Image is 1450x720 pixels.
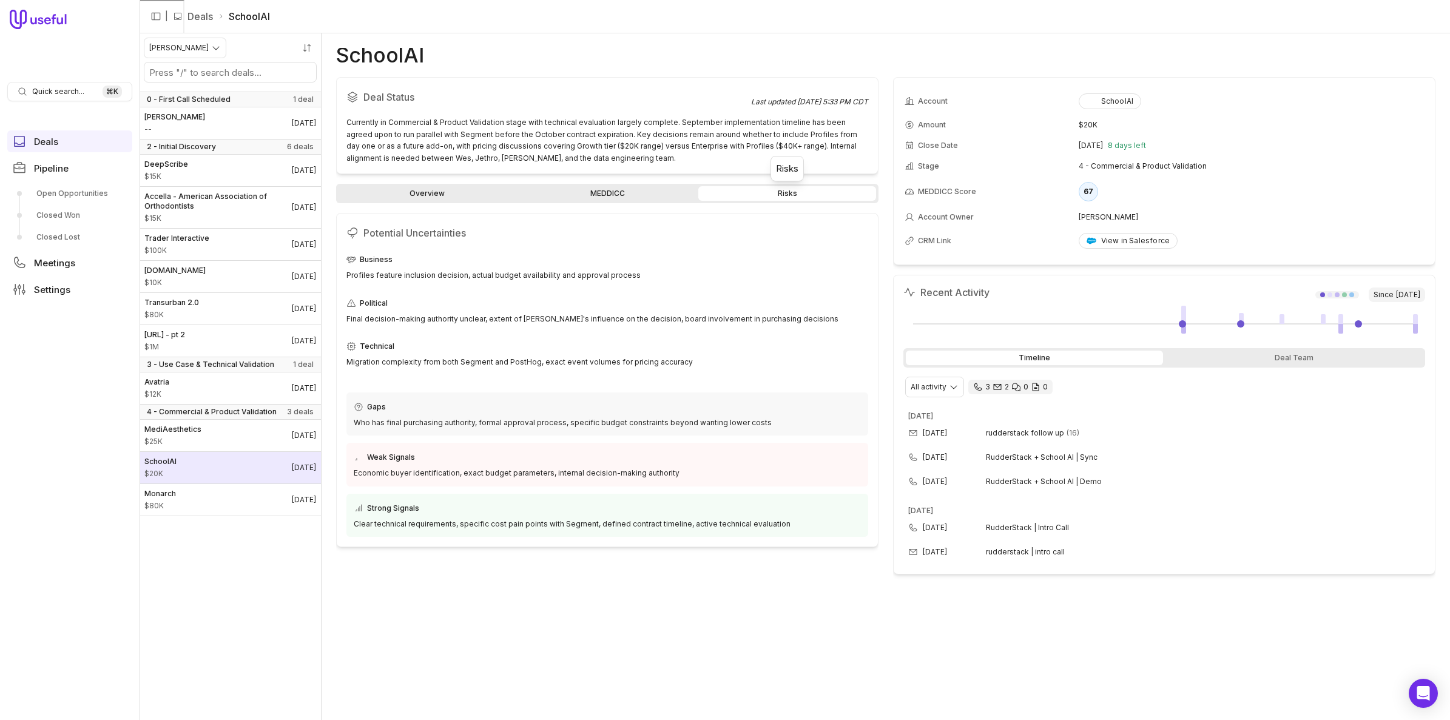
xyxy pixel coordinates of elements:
a: [URL] - pt 2$1M[DATE] [140,325,321,357]
span: MEDDICC Score [918,187,976,197]
time: Deal Close Date [292,431,316,440]
h2: Potential Uncertainties [346,223,868,243]
span: 4 - Commercial & Product Validation [147,407,277,417]
span: 6 deals [287,142,314,152]
time: Deal Close Date [292,272,316,281]
span: Amount [144,342,185,352]
a: Closed Lost [7,227,132,247]
div: Who has final purchasing authority, formal approval process, specific budget constraints beyond w... [354,417,861,429]
li: SchoolAI [218,9,270,24]
span: 8 days left [1108,141,1146,150]
div: Final decision-making authority unclear, extent of [PERSON_NAME]'s influence on the decision, boa... [346,313,868,325]
div: Last updated [751,97,868,107]
span: Since [1369,288,1425,302]
time: [DATE] [908,411,933,420]
button: Collapse sidebar [147,7,165,25]
span: Stage [918,161,939,171]
span: Amount [144,310,199,320]
time: Deal Close Date [292,463,316,473]
div: Weak Signals [354,450,861,465]
a: Deals [7,130,132,152]
span: rudderstack follow up [986,428,1064,438]
time: [DATE] [923,547,947,557]
time: Deal Close Date [292,118,316,128]
time: [DATE] [1079,141,1103,150]
span: Accella - American Association of Orthodontists [144,192,292,211]
span: Close Date [918,141,958,150]
span: Amount [144,501,176,511]
time: [DATE] [923,523,947,533]
a: View in Salesforce [1079,233,1178,249]
div: Economic buyer identification, exact budget parameters, internal decision-making authority [354,467,861,479]
a: Risks [698,186,876,201]
span: Transurban 2.0 [144,298,199,308]
a: MEDDICC [519,186,696,201]
a: Deals [187,9,213,24]
time: [DATE] [923,428,947,438]
div: 67 [1079,182,1098,201]
span: Quick search... [32,87,84,96]
span: 3 deals [287,407,314,417]
h2: Recent Activity [903,285,990,300]
a: MediAesthetics$25K[DATE] [140,420,321,451]
div: Gaps [354,400,861,414]
time: Deal Close Date [292,383,316,393]
div: Timeline [906,351,1163,365]
span: Amount [144,389,169,399]
span: rudderstack | intro call [986,547,1065,557]
a: Closed Won [7,206,132,225]
span: Account Owner [918,212,974,222]
time: Deal Close Date [292,304,316,314]
span: Trader Interactive [144,234,209,243]
span: [DOMAIN_NAME] [144,266,206,275]
a: Settings [7,278,132,300]
div: Political [346,296,868,311]
div: View in Salesforce [1087,236,1170,246]
div: 3 calls and 2 email threads [968,380,1053,394]
a: Overview [339,186,516,201]
time: [DATE] 5:33 PM CDT [797,97,868,106]
time: [DATE] [923,453,947,462]
div: Clear technical requirements, specific cost pain points with Segment, defined contract timeline, ... [354,518,861,530]
h2: Deal Status [346,87,751,107]
span: Settings [34,285,70,294]
div: Open Intercom Messenger [1409,679,1438,708]
div: SchoolAI [1087,96,1134,106]
a: [DOMAIN_NAME]$10K[DATE] [140,261,321,292]
td: 4 - Commercial & Product Validation [1079,156,1424,176]
span: 3 - Use Case & Technical Validation [147,360,274,369]
span: RudderStack + School AI | Sync [986,453,1406,462]
span: 1 deal [293,360,314,369]
a: Meetings [7,252,132,274]
div: Deal Team [1165,351,1423,365]
a: DeepScribe$15K[DATE] [140,155,321,186]
a: Accella - American Association of Orthodontists$15K[DATE] [140,187,321,228]
td: $20K [1079,115,1424,135]
div: Pipeline submenu [7,184,132,247]
span: 16 emails in thread [1067,428,1079,438]
div: Profiles feature inclusion decision, actual budget availability and approval process [346,269,868,281]
time: Deal Close Date [292,336,316,346]
input: Search deals by name [144,62,316,82]
time: Deal Close Date [292,240,316,249]
time: Deal Close Date [292,203,316,212]
span: Amount [144,124,205,134]
a: Transurban 2.0$80K[DATE] [140,293,321,325]
span: Amount [144,246,209,255]
span: Amount [144,278,206,288]
div: Technical [346,339,868,354]
nav: Deals [140,33,322,720]
span: 1 deal [293,95,314,104]
a: Pipeline [7,157,132,179]
button: SchoolAI [1079,93,1142,109]
span: 2 - Initial Discovery [147,142,216,152]
a: Open Opportunities [7,184,132,203]
a: SchoolAI$20K[DATE] [140,452,321,483]
span: Amount [918,120,946,130]
span: 0 - First Call Scheduled [147,95,231,104]
span: DeepScribe [144,160,188,169]
span: Monarch [144,489,176,499]
span: SchoolAI [144,457,177,466]
span: Amount [144,469,177,479]
span: Avatria [144,377,169,387]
